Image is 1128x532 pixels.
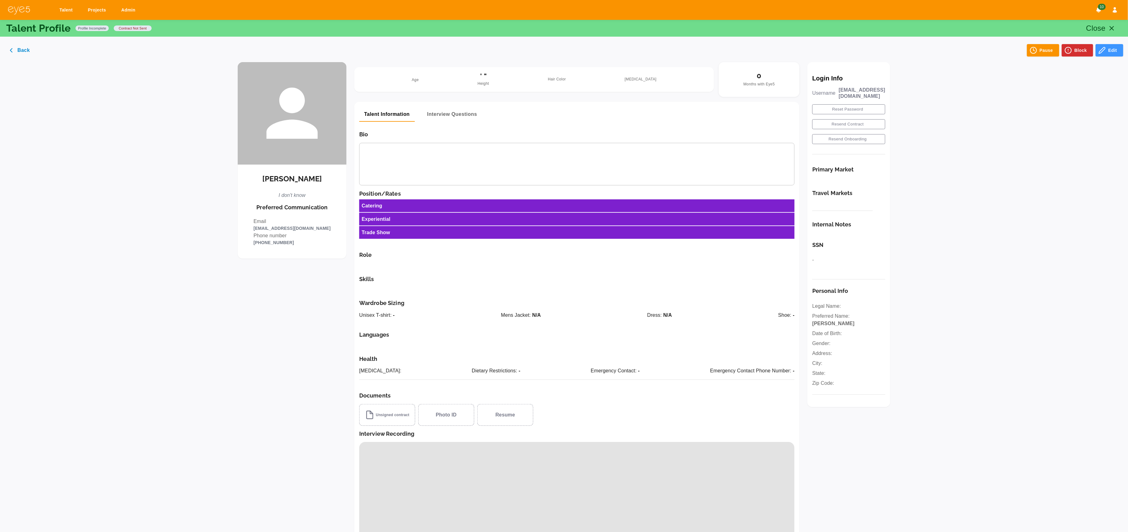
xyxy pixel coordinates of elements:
h6: Wardrobe Sizing [359,300,795,307]
button: Resend Contract [812,119,885,129]
p: Dietary Restrictions: [472,367,520,375]
p: Gender: [812,340,885,347]
button: Pause [1027,44,1059,57]
p: [PHONE_NUMBER] [254,239,331,246]
button: Interview Questions [422,107,482,122]
p: I don't know [279,192,306,199]
button: Back [5,44,36,57]
h6: Personal Info [812,288,885,294]
span: - [793,312,795,318]
p: Email [254,218,331,225]
h6: Position/Rates [359,190,795,197]
p: Login Info [812,75,885,82]
h6: Trade Show [362,229,390,236]
p: Username [812,90,836,96]
p: Shoe: [778,311,795,319]
h6: Travel Markets [812,190,853,197]
p: Mens Jacket: [501,311,541,319]
p: - [812,256,885,264]
h6: Health [359,356,795,362]
h6: Skills [359,276,795,283]
a: Projects [84,4,112,16]
h6: Catering [362,202,382,210]
p: Zip Code: [812,380,885,387]
p: [EMAIL_ADDRESS][DOMAIN_NAME] [254,225,331,232]
p: Legal Name: [812,302,885,310]
h5: 0 [744,71,775,80]
span: Height [478,81,489,87]
span: N/A [663,312,672,318]
span: Hair Color [548,76,566,83]
p: Date of Birth: [812,330,885,337]
p: Emergency Contact Phone Number: [710,367,795,375]
p: Unisex T-shirt: [359,311,395,319]
button: Edit [1096,44,1123,57]
h6: Documents [359,392,795,399]
h6: Languages [359,331,795,338]
button: Close [1082,21,1122,36]
h6: SSN [812,242,885,248]
button: Reset Password [812,104,885,114]
p: Emergency Contact: [591,367,640,375]
button: Notifications [1093,4,1104,16]
span: [PERSON_NAME] [812,321,855,326]
button: Talent Information [359,107,415,122]
span: Unsigned contract [365,410,410,420]
span: Photo ID [436,411,457,419]
p: City: [812,360,885,367]
h6: Internal Notes [812,221,885,228]
p: [MEDICAL_DATA]: [359,367,401,375]
span: [MEDICAL_DATA] [625,76,657,83]
a: Talent [55,4,79,16]
span: 10 [1098,4,1106,10]
p: Phone number [254,232,331,239]
span: Age [412,78,419,82]
span: - [793,368,795,373]
h6: Experiential [362,215,391,223]
p: Address: [812,350,885,357]
span: Profile Incomplete [76,26,109,31]
button: Resend Onboarding [812,134,885,144]
span: Resume [495,411,515,419]
p: Dress: [647,311,672,319]
h6: Primary Market [812,166,854,173]
span: N/A [532,312,541,318]
h6: Bio [359,131,795,138]
p: Close [1086,23,1106,34]
h6: Interview Recording [359,430,415,437]
span: - [393,312,395,318]
h6: Role [359,252,795,258]
span: Months with Eye5 [744,82,775,86]
h5: [PERSON_NAME] [262,175,322,184]
p: Talent Profile [6,23,71,33]
img: eye5 [7,6,30,15]
p: Preferred Name: [812,312,885,327]
button: Block [1062,44,1093,57]
h5: ' " [478,72,489,81]
span: - [638,368,640,373]
span: - [519,368,520,373]
p: [EMAIL_ADDRESS][DOMAIN_NAME] [839,87,885,99]
h6: Preferred Communication [256,204,328,211]
p: State: [812,370,885,377]
span: contract not sent [116,26,149,31]
a: Admin [117,4,142,16]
